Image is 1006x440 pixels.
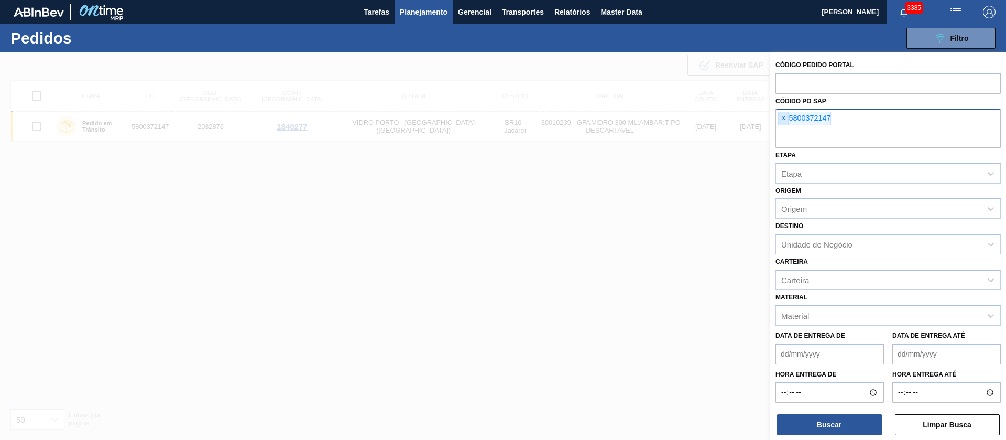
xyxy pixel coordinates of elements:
label: Material [775,294,807,301]
span: Gerencial [458,6,491,18]
label: Hora entrega até [892,367,1001,382]
span: Planejamento [400,6,447,18]
img: Logout [983,6,996,18]
div: Etapa [781,169,802,178]
button: Notificações [887,5,921,19]
label: Código Pedido Portal [775,61,854,69]
div: 5800372147 [778,112,831,125]
button: Filtro [906,28,996,49]
input: dd/mm/yyyy [775,344,884,364]
div: Unidade de Negócio [781,240,852,249]
span: Relatórios [554,6,590,18]
img: TNhmsLtSVTkK8tSr43FrP2fwEKptu5GPRR3wAAAABJRU5ErkJggg== [14,7,64,17]
label: Etapa [775,152,796,159]
label: Carteira [775,258,808,265]
span: Master Data [600,6,642,18]
div: Carteira [781,275,809,284]
label: Origem [775,187,801,195]
label: Data de Entrega até [892,332,965,339]
label: Data de Entrega de [775,332,845,339]
label: Hora entrega de [775,367,884,382]
input: dd/mm/yyyy [892,344,1001,364]
span: × [779,112,789,125]
h1: Pedidos [10,32,167,44]
div: Origem [781,205,807,213]
img: userActions [949,6,962,18]
span: Tarefas [364,6,389,18]
span: Filtro [950,34,969,42]
span: 3385 [905,2,923,14]
span: Transportes [502,6,544,18]
div: Material [781,311,809,320]
label: Códido PO SAP [775,98,826,105]
label: Destino [775,222,803,230]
